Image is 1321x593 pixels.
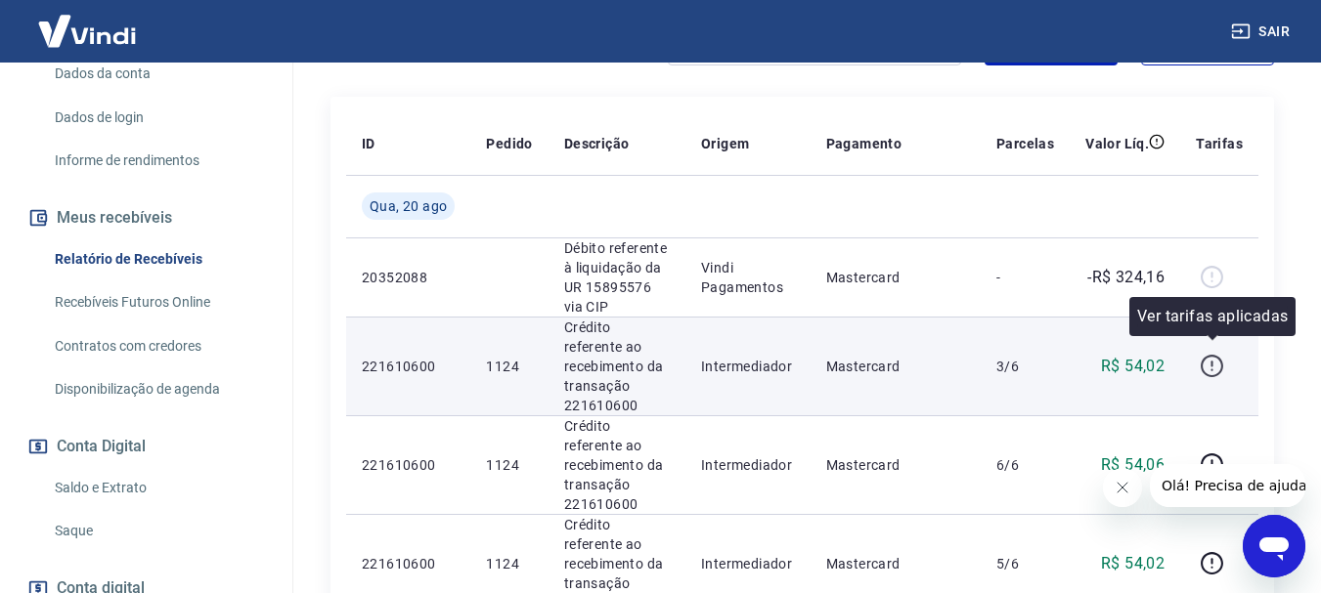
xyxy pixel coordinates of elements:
[47,239,269,279] a: Relatório de Recebíveis
[701,258,795,297] p: Vindi Pagamentos
[1137,305,1288,328] p: Ver tarifas aplicadas
[47,98,269,138] a: Dados de login
[564,134,630,153] p: Descrição
[1243,515,1305,577] iframe: Botão para abrir a janela de mensagens
[826,268,965,287] p: Mastercard
[23,196,269,239] button: Meus recebíveis
[1101,552,1165,575] p: R$ 54,02
[826,455,965,475] p: Mastercard
[12,14,164,29] span: Olá! Precisa de ajuda?
[996,268,1054,287] p: -
[362,357,455,376] p: 221610600
[1101,355,1165,378] p: R$ 54,02
[362,134,375,153] p: ID
[362,554,455,573] p: 221610600
[701,134,749,153] p: Origem
[370,196,447,216] span: Qua, 20 ago
[996,554,1054,573] p: 5/6
[47,369,269,409] a: Disponibilização de agenda
[486,455,532,475] p: 1124
[1196,134,1243,153] p: Tarifas
[47,511,269,551] a: Saque
[701,455,795,475] p: Intermediador
[996,357,1054,376] p: 3/6
[47,282,269,322] a: Recebíveis Futuros Online
[486,554,532,573] p: 1124
[23,425,269,468] button: Conta Digital
[47,468,269,508] a: Saldo e Extrato
[486,357,532,376] p: 1124
[1085,134,1149,153] p: Valor Líq.
[1087,266,1165,289] p: -R$ 324,16
[564,318,670,415] p: Crédito referente ao recebimento da transação 221610600
[996,134,1054,153] p: Parcelas
[1227,14,1298,50] button: Sair
[1150,464,1305,507] iframe: Mensagem da empresa
[826,554,965,573] p: Mastercard
[47,54,269,94] a: Dados da conta
[996,455,1054,475] p: 6/6
[564,416,670,514] p: Crédito referente ao recebimento da transação 221610600
[701,357,795,376] p: Intermediador
[1101,453,1165,477] p: R$ 54,06
[47,326,269,366] a: Contratos com credores
[826,357,965,376] p: Mastercard
[564,238,670,317] p: Débito referente à liquidação da UR 15895576 via CIP
[362,268,455,287] p: 20352088
[23,1,151,61] img: Vindi
[362,455,455,475] p: 221610600
[1103,468,1142,507] iframe: Fechar mensagem
[701,554,795,573] p: Intermediador
[486,134,532,153] p: Pedido
[47,141,269,181] a: Informe de rendimentos
[826,134,903,153] p: Pagamento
